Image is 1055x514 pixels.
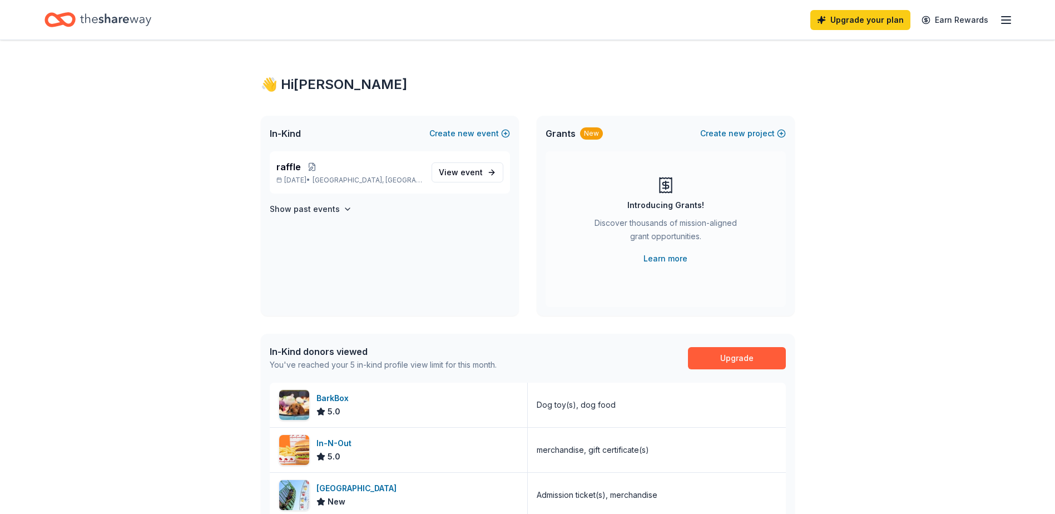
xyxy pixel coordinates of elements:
span: [GEOGRAPHIC_DATA], [GEOGRAPHIC_DATA] [313,176,422,185]
img: Image for In-N-Out [279,435,309,465]
div: Dog toy(s), dog food [537,398,616,412]
a: Upgrade your plan [810,10,910,30]
span: new [458,127,474,140]
a: Upgrade [688,347,786,369]
a: Earn Rewards [915,10,995,30]
span: Grants [546,127,576,140]
span: 5.0 [328,450,340,463]
h4: Show past events [270,202,340,216]
a: Home [44,7,151,33]
span: New [328,495,345,508]
img: Image for BarkBox [279,390,309,420]
span: In-Kind [270,127,301,140]
div: New [580,127,603,140]
span: event [460,167,483,177]
div: You've reached your 5 in-kind profile view limit for this month. [270,358,497,372]
span: 5.0 [328,405,340,418]
div: [GEOGRAPHIC_DATA] [316,482,401,495]
div: Admission ticket(s), merchandise [537,488,657,502]
button: Createnewproject [700,127,786,140]
a: Learn more [643,252,687,265]
a: View event [432,162,503,182]
button: Createnewevent [429,127,510,140]
button: Show past events [270,202,352,216]
span: new [729,127,745,140]
div: In-Kind donors viewed [270,345,497,358]
p: [DATE] • [276,176,423,185]
div: 👋 Hi [PERSON_NAME] [261,76,795,93]
div: Introducing Grants! [627,199,704,212]
span: View [439,166,483,179]
div: Discover thousands of mission-aligned grant opportunities. [590,216,741,248]
div: BarkBox [316,392,353,405]
span: raffle [276,160,301,174]
div: In-N-Out [316,437,356,450]
div: merchandise, gift certificate(s) [537,443,649,457]
img: Image for Pacific Park [279,480,309,510]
